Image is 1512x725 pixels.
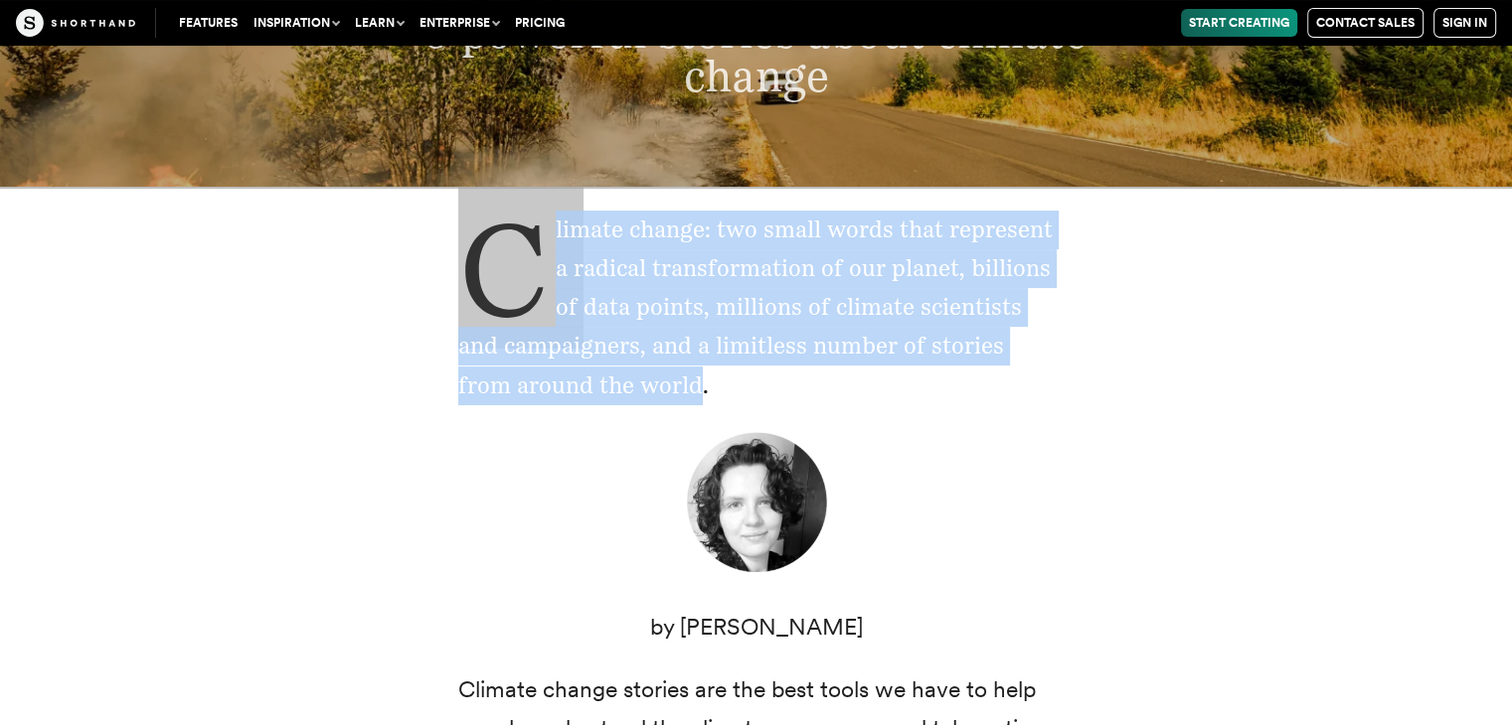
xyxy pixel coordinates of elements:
[347,9,412,37] button: Learn
[507,9,573,37] a: Pricing
[246,9,347,37] button: Inspiration
[458,211,1055,404] p: Climate change: two small words that represent a radical transformation of our planet, billions o...
[1181,9,1297,37] a: Start Creating
[171,9,246,37] a: Features
[1433,8,1496,38] a: Sign in
[424,6,1087,102] span: 9 powerful stories about climate change
[1307,8,1424,38] a: Contact Sales
[16,9,135,37] img: The Craft
[458,608,1055,647] p: by [PERSON_NAME]
[412,9,507,37] button: Enterprise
